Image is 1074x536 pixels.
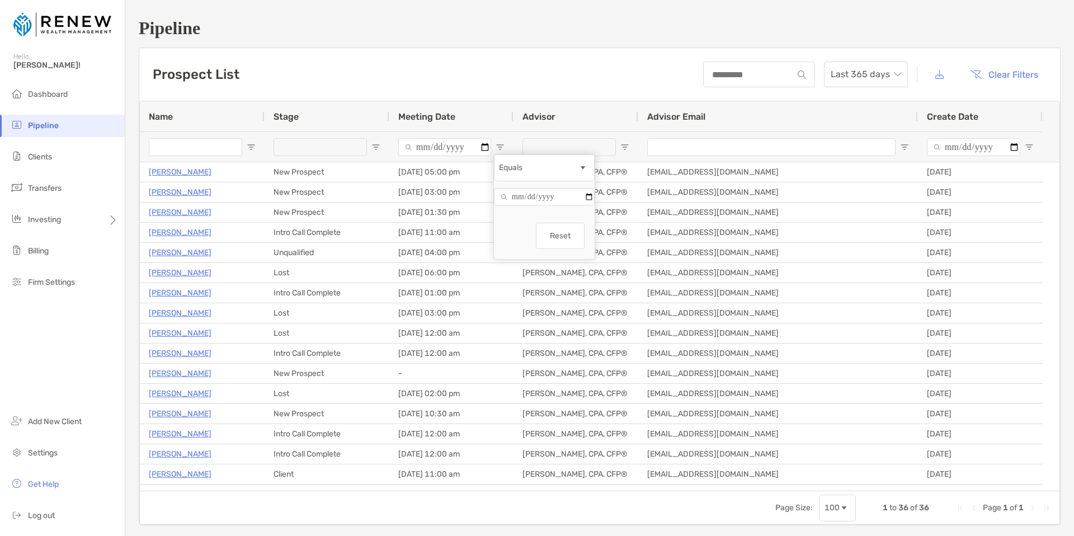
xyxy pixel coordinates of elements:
span: Get Help [28,479,59,489]
div: [DATE] [918,344,1043,363]
button: Reset [536,223,585,249]
div: [PERSON_NAME], CPA, CFP® [514,424,638,444]
div: [EMAIL_ADDRESS][DOMAIN_NAME] [638,263,918,283]
div: Next Page [1028,504,1037,513]
div: [DATE] 01:00 pm [389,283,514,303]
img: pipeline icon [10,118,23,131]
div: [DATE] [918,283,1043,303]
a: [PERSON_NAME] [149,205,211,219]
span: Clients [28,152,52,162]
span: 1 [1003,503,1008,513]
input: Name Filter Input [149,138,242,156]
a: [PERSON_NAME] [149,306,211,320]
div: Column Filter [493,154,595,260]
img: add_new_client icon [10,414,23,427]
div: [DATE] 12:00 am [389,444,514,464]
span: Stage [274,111,299,122]
span: Log out [28,511,55,520]
div: Intro Call Complete [265,444,389,464]
div: [DATE] [918,384,1043,403]
a: [PERSON_NAME] [149,185,211,199]
a: [PERSON_NAME] [149,246,211,260]
p: [PERSON_NAME] [149,165,211,179]
div: [DATE] 05:00 pm [389,162,514,182]
div: [PERSON_NAME], CPA, CFP® [514,485,638,504]
div: [EMAIL_ADDRESS][DOMAIN_NAME] [638,485,918,504]
p: [PERSON_NAME] [149,366,211,380]
div: [DATE] [918,263,1043,283]
p: [PERSON_NAME] [149,326,211,340]
p: [PERSON_NAME] [149,447,211,461]
span: of [1010,503,1017,513]
div: [DATE] 11:00 am [389,464,514,484]
div: [EMAIL_ADDRESS][DOMAIN_NAME] [638,424,918,444]
div: Intro Call Complete [265,344,389,363]
button: Open Filter Menu [371,143,380,152]
span: Last 365 days [831,62,901,87]
div: [EMAIL_ADDRESS][DOMAIN_NAME] [638,283,918,303]
div: [EMAIL_ADDRESS][DOMAIN_NAME] [638,404,918,424]
div: [PERSON_NAME], CPA, CFP® [514,444,638,464]
div: [PERSON_NAME], CPA, CFP® [514,263,638,283]
div: [DATE] 12:00 am [389,323,514,343]
div: [DATE] [918,243,1043,262]
span: 36 [898,503,908,513]
img: billing icon [10,243,23,257]
div: Page Size: [775,503,813,513]
input: Create Date Filter Input [927,138,1020,156]
div: [PERSON_NAME], CPA, CFP® [514,283,638,303]
span: Investing [28,215,61,224]
div: [PERSON_NAME], CPA, CFP® [514,364,638,383]
div: Client [265,464,389,484]
span: 1 [1019,503,1024,513]
div: Last Page [1042,504,1051,513]
button: Open Filter Menu [900,143,909,152]
button: Open Filter Menu [247,143,256,152]
div: [DATE] 03:00 pm [389,182,514,202]
div: [PERSON_NAME], CPA, CFP® [514,303,638,323]
div: [DATE] [918,364,1043,383]
div: [EMAIL_ADDRESS][DOMAIN_NAME] [638,364,918,383]
span: Dashboard [28,90,68,99]
input: Filter Value [494,188,595,206]
div: [EMAIL_ADDRESS][DOMAIN_NAME] [638,444,918,464]
div: Lost [265,263,389,283]
a: [PERSON_NAME] [149,427,211,441]
a: [PERSON_NAME] [149,407,211,421]
div: New Prospect [265,182,389,202]
span: Billing [28,246,49,256]
p: [PERSON_NAME] [149,467,211,481]
button: Clear Filters [962,62,1047,87]
span: Advisor Email [647,111,705,122]
div: [PERSON_NAME], CPA, CFP® [514,404,638,424]
div: Intro Call Complete [265,485,389,504]
div: [EMAIL_ADDRESS][DOMAIN_NAME] [638,243,918,262]
div: [EMAIL_ADDRESS][DOMAIN_NAME] [638,203,918,222]
div: Intro Call Complete [265,283,389,303]
div: [DATE] 06:00 pm [389,263,514,283]
img: Zoe Logo [13,4,111,45]
a: [PERSON_NAME] [149,266,211,280]
div: [DATE] [918,162,1043,182]
div: New Prospect [265,404,389,424]
div: Lost [265,303,389,323]
div: [PERSON_NAME], CPA, CFP® [514,464,638,484]
div: New Prospect [265,203,389,222]
span: Firm Settings [28,278,75,287]
button: Open Filter Menu [1025,143,1034,152]
div: [PERSON_NAME], CPA, CFP® [514,344,638,363]
div: [DATE] 01:30 pm [389,203,514,222]
div: Equals [499,163,578,172]
div: [DATE] 03:00 pm [389,303,514,323]
span: 36 [919,503,929,513]
img: investing icon [10,212,23,225]
p: [PERSON_NAME] [149,225,211,239]
div: [DATE] 10:30 am [389,404,514,424]
span: Advisor [522,111,555,122]
a: [PERSON_NAME] [149,286,211,300]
